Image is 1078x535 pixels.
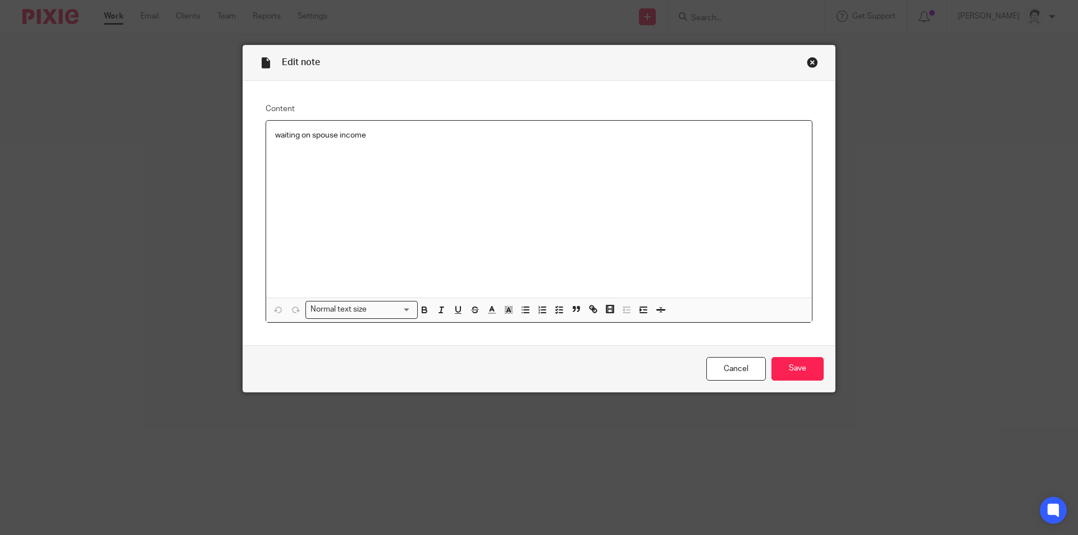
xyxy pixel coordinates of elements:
[807,57,818,68] div: Close this dialog window
[771,357,824,381] input: Save
[305,301,418,318] div: Search for option
[371,304,411,315] input: Search for option
[282,58,320,67] span: Edit note
[266,103,812,115] label: Content
[308,304,369,315] span: Normal text size
[275,130,803,141] p: waiting on spouse income
[706,357,766,381] a: Cancel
